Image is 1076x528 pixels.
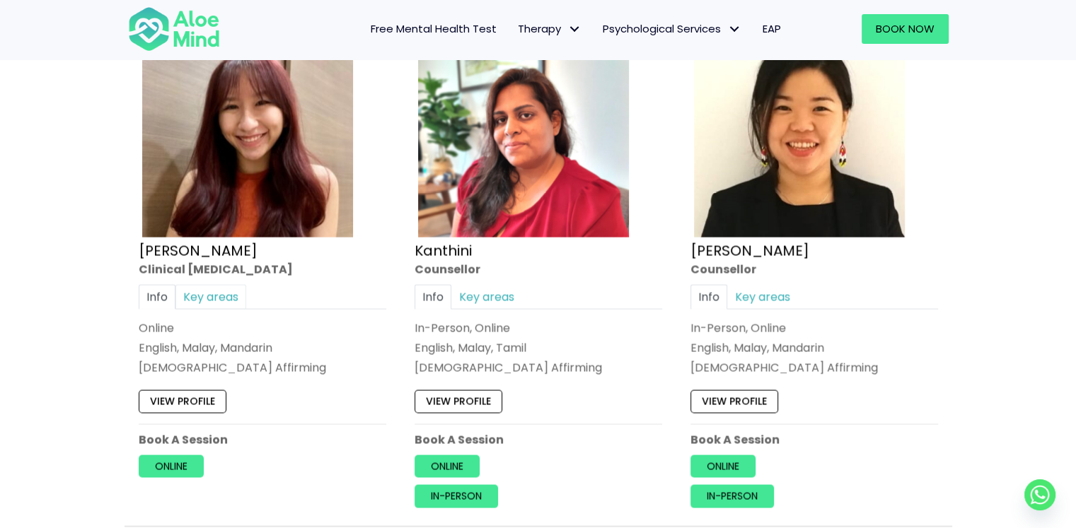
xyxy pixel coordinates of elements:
[175,285,246,310] a: Key areas
[690,360,938,377] div: [DEMOGRAPHIC_DATA] Affirming
[128,6,220,52] img: Aloe mind Logo
[690,340,938,356] p: English, Malay, Mandarin
[139,285,175,310] a: Info
[752,14,792,44] a: EAP
[690,486,774,508] a: In-person
[139,432,386,448] p: Book A Session
[139,391,226,413] a: View profile
[451,285,522,310] a: Key areas
[139,340,386,356] p: English, Malay, Mandarin
[415,455,480,478] a: Online
[763,21,781,36] span: EAP
[727,285,798,310] a: Key areas
[690,432,938,448] p: Book A Session
[139,262,386,278] div: Clinical [MEDICAL_DATA]
[371,21,497,36] span: Free Mental Health Test
[139,241,258,261] a: [PERSON_NAME]
[415,262,662,278] div: Counsellor
[415,320,662,336] div: In-Person, Online
[592,14,752,44] a: Psychological ServicesPsychological Services: submenu
[415,360,662,377] div: [DEMOGRAPHIC_DATA] Affirming
[139,360,386,377] div: [DEMOGRAPHIC_DATA] Affirming
[139,455,204,478] a: Online
[415,340,662,356] p: English, Malay, Tamil
[724,19,745,40] span: Psychological Services: submenu
[415,241,472,261] a: Kanthini
[876,21,935,36] span: Book Now
[418,27,629,237] img: Kanthini-profile
[690,455,756,478] a: Online
[415,486,498,508] a: In-person
[690,285,727,310] a: Info
[360,14,507,44] a: Free Mental Health Test
[415,285,451,310] a: Info
[565,19,585,40] span: Therapy: submenu
[507,14,592,44] a: TherapyTherapy: submenu
[1024,479,1055,510] a: Whatsapp
[238,14,792,44] nav: Menu
[139,320,386,336] div: Online
[690,320,938,336] div: In-Person, Online
[603,21,741,36] span: Psychological Services
[694,27,905,237] img: Karen Counsellor
[415,391,502,413] a: View profile
[690,241,809,261] a: [PERSON_NAME]
[415,432,662,448] p: Book A Session
[142,27,353,237] img: Jean-300×300
[518,21,582,36] span: Therapy
[690,391,778,413] a: View profile
[690,262,938,278] div: Counsellor
[862,14,949,44] a: Book Now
